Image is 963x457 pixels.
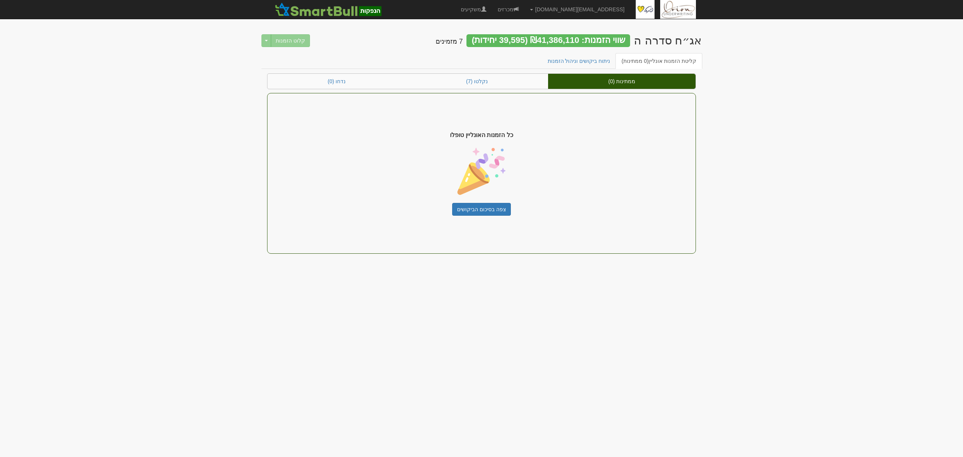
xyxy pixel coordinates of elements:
[634,34,702,47] div: פתאל החזקות (1998) בע"מ - אג״ח (סדרה ה) - הנפקה לציבור
[548,74,696,89] a: ממתינות (0)
[450,131,513,140] span: כל הזמנות האונליין טופלו
[406,74,548,89] a: נקלטו (7)
[457,147,506,195] img: confetti
[436,38,463,46] h4: 7 מזמינים
[452,203,511,216] a: צפה בסיכום הביקושים
[621,58,649,64] span: (0 ממתינות)
[273,2,383,17] img: SmartBull Logo
[466,34,630,47] div: שווי הזמנות: ₪41,386,110 (39,595 יחידות)
[615,53,702,69] a: קליטת הזמנות אונליין(0 ממתינות)
[267,74,406,89] a: נדחו (0)
[542,53,617,69] a: ניתוח ביקושים וניהול הזמנות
